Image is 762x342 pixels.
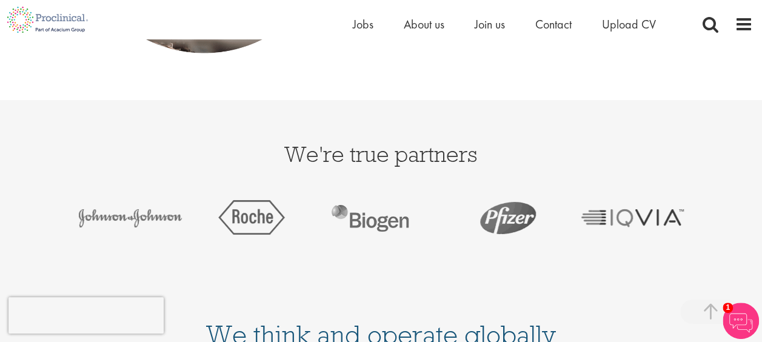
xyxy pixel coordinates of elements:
[577,190,687,246] img: img
[353,16,373,32] a: Jobs
[455,190,565,246] img: img
[602,16,656,32] a: Upload CV
[319,190,430,246] img: img
[723,303,733,313] span: 1
[723,303,759,339] img: Chatbot
[197,190,307,246] img: img
[475,16,505,32] a: Join us
[75,190,185,246] img: img
[535,16,572,32] a: Contact
[9,142,753,165] h3: We're true partners
[404,16,444,32] a: About us
[8,297,164,334] iframe: reCAPTCHA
